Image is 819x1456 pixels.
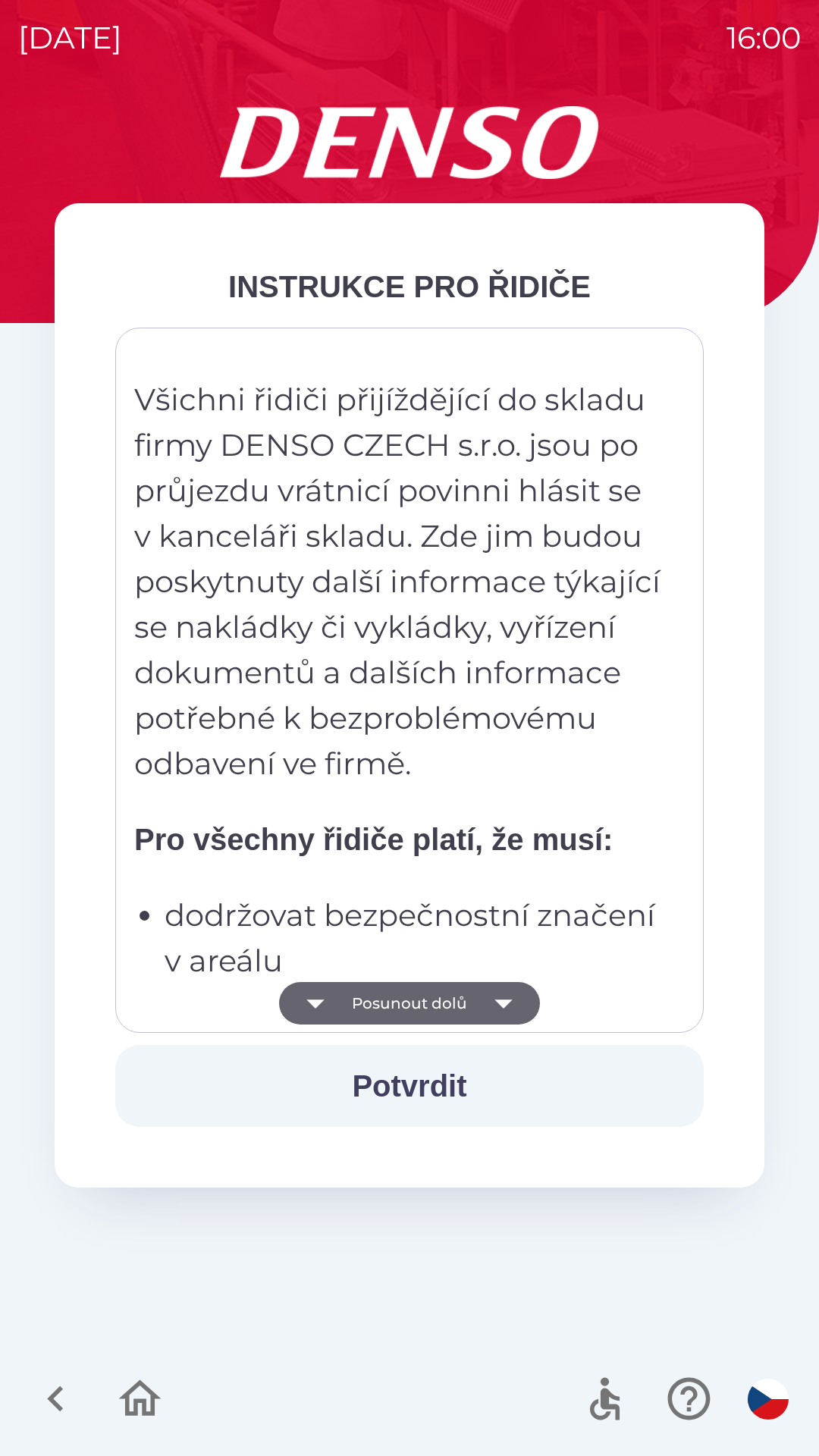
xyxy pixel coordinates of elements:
img: Logo [55,106,764,179]
button: Potvrdit [115,1045,704,1127]
button: Posunout dolů [279,982,540,1025]
p: dodržovat bezpečnostní značení v areálu [165,893,664,984]
p: [DATE] [18,15,122,61]
div: INSTRUKCE PRO ŘIDIČE [115,264,704,309]
strong: Pro všechny řidiče platí, že musí: [134,823,613,856]
p: 16:00 [726,15,801,61]
img: cs flag [748,1379,789,1420]
p: Všichni řidiči přijíždějící do skladu firmy DENSO CZECH s.r.o. jsou po průjezdu vrátnicí povinni ... [134,377,664,786]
